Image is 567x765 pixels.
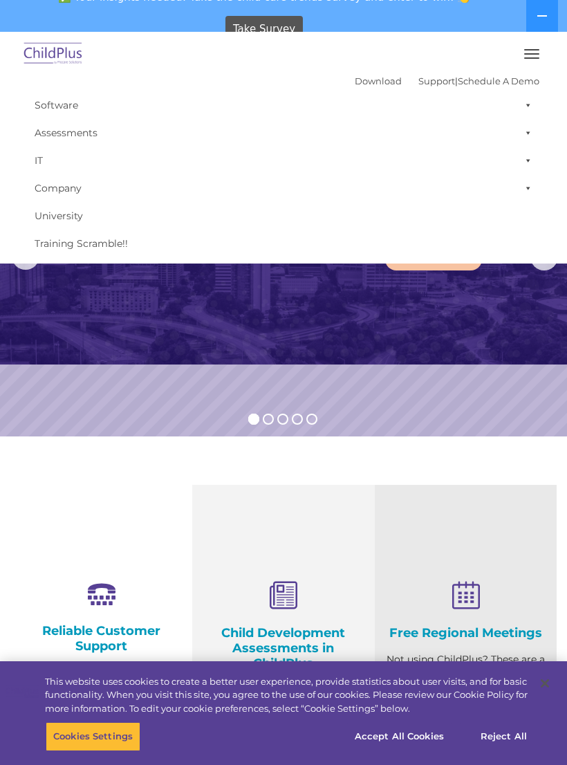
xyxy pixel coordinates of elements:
[385,625,546,640] h4: Free Regional Meetings
[28,202,539,230] a: University
[28,174,539,202] a: Company
[461,722,547,751] button: Reject All
[347,722,452,751] button: Accept All Cookies
[530,668,560,699] button: Close
[28,91,539,119] a: Software
[385,651,546,737] p: Not using ChildPlus? These are a great opportunity to network and learn from ChildPlus users. Fin...
[46,722,140,751] button: Cookies Settings
[233,17,295,42] span: Take Survey
[21,38,86,71] img: ChildPlus by Procare Solutions
[418,75,455,86] a: Support
[355,75,402,86] a: Download
[203,625,364,671] h4: Child Development Assessments in ChildPlus
[45,675,528,716] div: This website uses cookies to create a better user experience, provide statistics about user visit...
[458,75,539,86] a: Schedule A Demo
[225,16,304,44] a: Take Survey
[355,75,539,86] font: |
[28,230,539,257] a: Training Scramble!!
[28,119,539,147] a: Assessments
[21,623,182,654] h4: Reliable Customer Support
[28,147,539,174] a: IT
